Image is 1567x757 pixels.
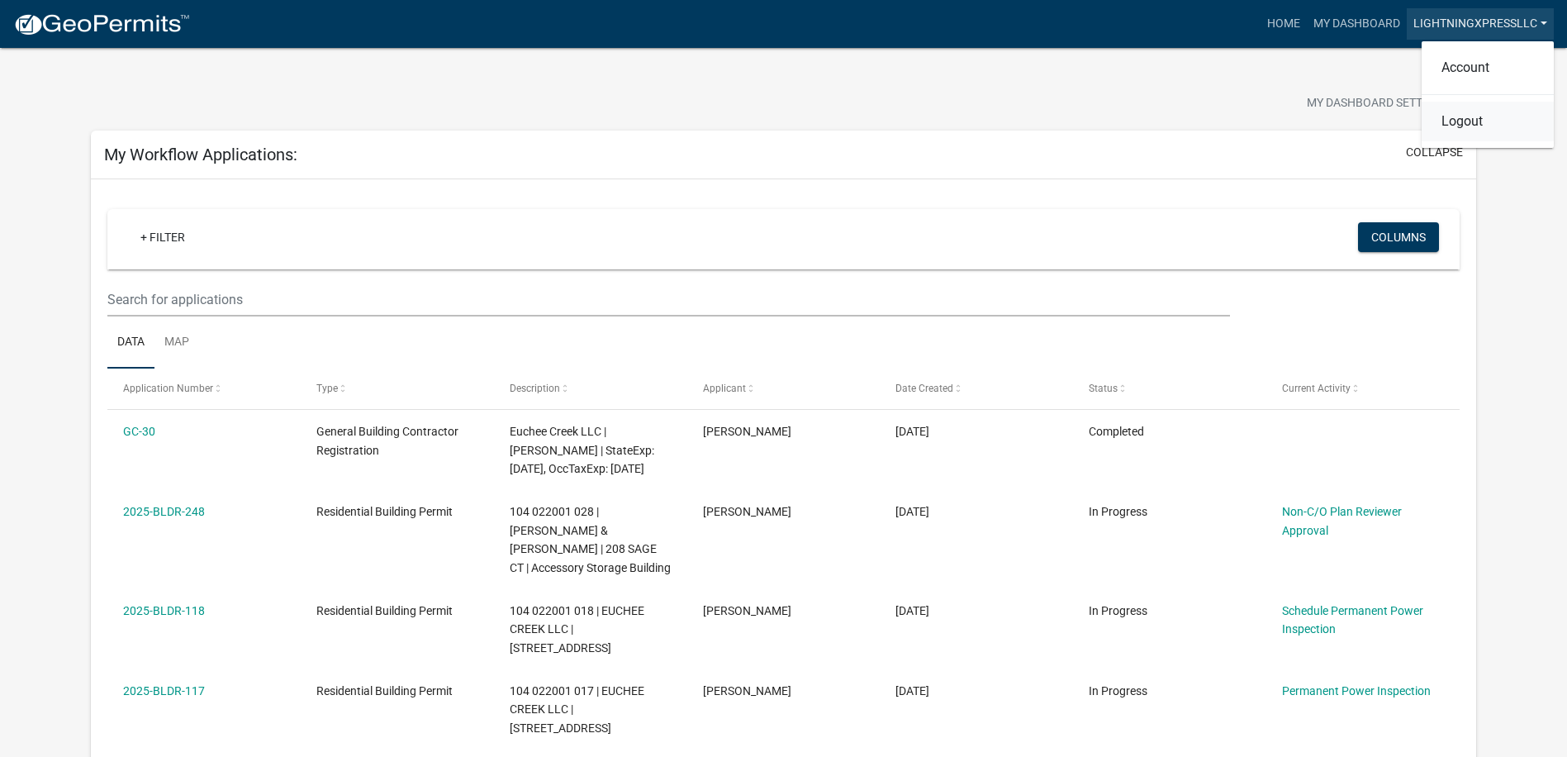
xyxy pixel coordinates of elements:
[1307,8,1407,40] a: My Dashboard
[510,604,644,655] span: 104 022001 018 | EUCHEE CREEK LLC | 228 SAGE CT
[895,684,929,697] span: 04/16/2025
[154,317,199,369] a: Map
[1294,88,1485,120] button: My Dashboard Settingssettings
[107,369,301,408] datatable-header-cell: Application Number
[1089,425,1144,438] span: Completed
[1422,41,1554,148] div: Lightningxpressllc
[123,604,205,617] a: 2025-BLDR-118
[1282,383,1351,394] span: Current Activity
[123,425,155,438] a: GC-30
[316,604,453,617] span: Residential Building Permit
[127,222,198,252] a: + Filter
[895,425,929,438] span: 08/11/2025
[880,369,1073,408] datatable-header-cell: Date Created
[703,505,791,518] span: Joseph Woods
[1089,383,1118,394] span: Status
[123,383,213,394] span: Application Number
[316,684,453,697] span: Residential Building Permit
[107,283,1230,317] input: Search for applications
[1282,684,1431,697] a: Permanent Power Inspection
[1266,369,1460,408] datatable-header-cell: Current Activity
[104,145,297,164] h5: My Workflow Applications:
[895,604,929,617] span: 04/16/2025
[123,684,205,697] a: 2025-BLDR-117
[510,425,654,476] span: Euchee Creek LLC | John Ray III | StateExp: 06/30/2026, OccTaxExp: 12/31/2025
[123,505,205,518] a: 2025-BLDR-248
[510,505,671,574] span: 104 022001 028 | LEONARD LESLIE & LISA BOUDREAU | 208 SAGE CT | Accessory Storage Building
[1261,8,1307,40] a: Home
[1407,8,1554,40] a: Lightningxpressllc
[686,369,880,408] datatable-header-cell: Applicant
[1073,369,1266,408] datatable-header-cell: Status
[703,425,791,438] span: Joseph Woods
[510,684,644,736] span: 104 022001 017 | EUCHEE CREEK LLC | 230 SAGE CT
[1358,222,1439,252] button: Columns
[510,383,560,394] span: Description
[703,604,791,617] span: Joseph Woods
[1089,505,1147,518] span: In Progress
[1307,94,1449,114] span: My Dashboard Settings
[895,505,929,518] span: 08/11/2025
[316,383,338,394] span: Type
[1282,505,1402,537] a: Non-C/O Plan Reviewer Approval
[1282,604,1423,636] a: Schedule Permanent Power Inspection
[494,369,687,408] datatable-header-cell: Description
[703,684,791,697] span: Joseph Woods
[703,383,746,394] span: Applicant
[1406,144,1463,161] button: collapse
[1089,684,1147,697] span: In Progress
[1422,102,1554,141] a: Logout
[316,505,453,518] span: Residential Building Permit
[301,369,494,408] datatable-header-cell: Type
[316,425,458,457] span: General Building Contractor Registration
[1089,604,1147,617] span: In Progress
[107,317,154,369] a: Data
[1422,48,1554,88] a: Account
[895,383,953,394] span: Date Created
